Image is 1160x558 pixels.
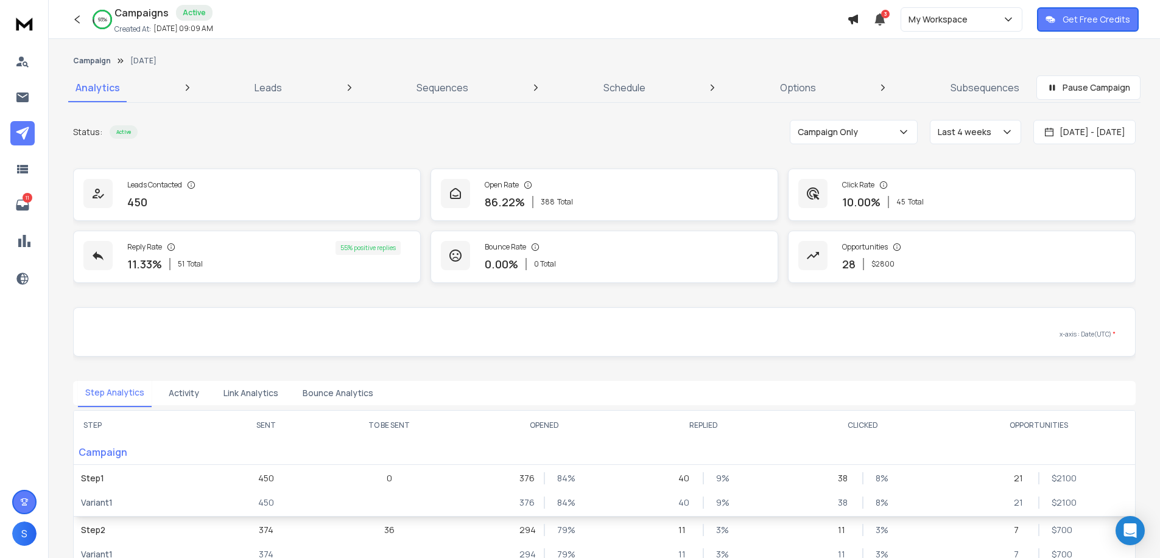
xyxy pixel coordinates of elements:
th: OPENED [465,411,624,440]
p: Campaign [74,440,218,464]
p: $ 700 [1052,524,1064,536]
p: Analytics [76,80,120,95]
button: S [12,521,37,546]
span: 388 [541,197,555,207]
button: Campaign [73,56,111,66]
p: 21 [1014,472,1026,484]
p: Status: [73,126,102,138]
p: 21 [1014,497,1026,509]
th: REPLIED [624,411,784,440]
p: 294 [519,524,532,536]
p: $ 2100 [1052,472,1064,484]
button: Pause Campaign [1036,75,1141,100]
p: 11 [23,193,32,203]
div: Active [110,125,138,139]
p: 0.00 % [485,256,518,273]
p: Last 4 weeks [938,126,996,138]
p: Click Rate [842,180,874,190]
p: Open Rate [485,180,519,190]
p: Step 2 [81,524,211,536]
a: 11 [10,193,35,217]
p: 9 % [716,472,728,484]
p: Leads [255,80,282,95]
p: Variant 1 [81,497,211,509]
p: $ 2800 [871,259,895,269]
p: 450 [127,194,147,211]
p: 11 [838,524,850,536]
h1: Campaigns [114,5,169,20]
p: 376 [519,472,532,484]
a: Leads [247,73,289,102]
p: 84 % [557,497,569,509]
p: 86.22 % [485,194,525,211]
a: Options [773,73,823,102]
a: Open Rate86.22%388Total [431,169,778,221]
p: 9 % [716,497,728,509]
p: Bounce Rate [485,242,526,252]
p: 3 % [876,524,888,536]
p: [DATE] [130,56,156,66]
a: Schedule [596,73,653,102]
p: Sequences [417,80,468,95]
p: 374 [259,524,273,536]
p: 36 [384,524,395,536]
p: 79 % [557,524,569,536]
div: Active [176,5,213,21]
span: 3 [881,10,890,18]
th: SENT [218,411,314,440]
p: 40 [678,497,691,509]
p: x-axis : Date(UTC) [93,330,1116,339]
a: Reply Rate11.33%51Total55% positive replies [73,231,421,283]
a: Sequences [409,73,476,102]
button: Link Analytics [216,380,286,406]
p: Step 1 [81,472,211,484]
th: CLICKED [783,411,943,440]
a: Click Rate10.00%45Total [788,169,1136,221]
p: 7 [1014,524,1026,536]
span: Total [187,259,203,269]
th: OPPORTUNITIES [943,411,1135,440]
p: 93 % [98,16,107,23]
p: Reply Rate [127,242,162,252]
span: 51 [178,259,185,269]
p: Created At: [114,24,151,34]
p: Opportunities [842,242,888,252]
p: 376 [519,497,532,509]
p: 450 [258,472,274,484]
p: 28 [842,256,856,273]
p: 0 [387,472,392,484]
a: Analytics [68,73,127,102]
a: Leads Contacted450 [73,169,421,221]
p: 11 [678,524,691,536]
p: Subsequences [951,80,1019,95]
button: Get Free Credits [1037,7,1139,32]
p: [DATE] 09:09 AM [153,24,213,33]
span: 45 [896,197,905,207]
p: 8 % [876,472,888,484]
img: logo [12,12,37,35]
a: Opportunities28$2800 [788,231,1136,283]
p: Get Free Credits [1063,13,1130,26]
button: Bounce Analytics [295,380,381,406]
th: STEP [74,411,218,440]
p: 0 Total [534,259,556,269]
p: 3 % [716,524,728,536]
div: 55 % positive replies [336,241,401,255]
p: 38 [838,497,850,509]
p: 40 [678,472,691,484]
button: Activity [161,380,206,406]
p: 8 % [876,497,888,509]
button: Step Analytics [78,379,152,407]
button: [DATE] - [DATE] [1033,120,1136,144]
p: 38 [838,472,850,484]
p: 450 [258,497,274,509]
p: 10.00 % [842,194,881,211]
th: TO BE SENT [314,411,465,440]
a: Bounce Rate0.00%0 Total [431,231,778,283]
p: 11.33 % [127,256,162,273]
p: 84 % [557,472,569,484]
a: Subsequences [943,73,1027,102]
p: Leads Contacted [127,180,182,190]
